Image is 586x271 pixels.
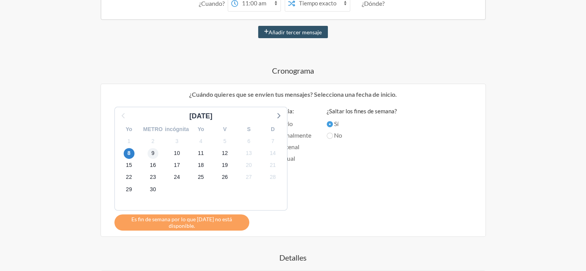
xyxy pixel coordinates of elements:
[272,66,314,75] font: Cronograma
[148,136,158,146] span: jueves, 2 de octubre de 2025
[124,172,134,183] span: miércoles, 22 de octubre de 2025
[151,150,154,156] font: 9
[270,150,276,156] font: 14
[246,162,252,168] font: 20
[246,150,252,156] font: 13
[246,174,252,180] font: 27
[198,150,204,156] font: 11
[220,160,230,171] span: domingo, 19 de octubre de 2025
[174,162,180,168] font: 17
[165,126,189,132] font: incógnita
[267,160,278,171] span: martes, 21 de octubre de 2025
[128,150,131,156] font: 8
[269,29,322,35] font: Añadir tercer mensaje
[247,126,250,132] font: S
[334,120,339,127] font: Sí
[126,186,132,192] font: 29
[279,253,307,262] font: Detalles
[124,136,134,146] span: miércoles, 1 de octubre de 2025
[189,112,212,120] font: [DATE]
[267,148,278,159] span: martes, 14 de octubre de 2025
[171,160,182,171] span: viernes, 17 de octubre de 2025
[222,150,228,156] font: 12
[195,160,206,171] span: sábado, 18 de octubre de 2025
[174,150,180,156] font: 10
[124,184,134,195] span: miércoles, 29 de octubre de 2025
[222,174,228,180] font: 26
[243,160,254,171] span: lunes, 20 de octubre de 2025
[198,174,204,180] font: 25
[258,26,328,38] button: Añadir tercer mensaje
[174,174,180,180] font: 24
[223,126,227,132] font: V
[271,126,275,132] font: D
[126,174,132,180] font: 22
[143,126,163,132] font: METRO
[151,138,154,144] font: 2
[327,133,333,139] input: No
[198,162,204,168] font: 18
[189,91,397,98] font: ¿Cuándo quieres que se envíen tus mensajes? Selecciona una fecha de inicio.
[220,172,230,183] span: domingo, 26 de octubre de 2025
[222,162,228,168] font: 19
[124,148,134,159] span: miércoles, 8 de octubre de 2025
[171,136,182,146] span: viernes, 3 de octubre de 2025
[271,138,274,144] font: 7
[148,160,158,171] span: jueves, 16 de octubre de 2025
[150,162,156,168] font: 16
[195,148,206,159] span: sábado, 11 de octubre de 2025
[267,172,278,183] span: martes, 28 de octubre de 2025
[243,172,254,183] span: lunes, 27 de octubre de 2025
[267,136,278,146] span: martes, 7 de octubre de 2025
[327,121,333,127] input: Sí
[220,148,230,159] span: domingo, 12 de octubre de 2025
[150,186,156,192] font: 30
[128,138,131,144] font: 1
[171,172,182,183] span: viernes, 24 de octubre de 2025
[195,172,206,183] span: sábado, 25 de octubre de 2025
[223,138,227,144] font: 5
[195,136,206,146] span: sábado, 4 de octubre de 2025
[148,172,158,183] span: jueves, 23 de octubre de 2025
[171,148,182,159] span: viernes, 10 de octubre de 2025
[199,138,202,144] font: 4
[220,136,230,146] span: domingo, 5 de octubre de 2025
[334,131,342,139] font: No
[131,216,232,229] font: Es fin de semana por lo que [DATE] no está disponible.
[126,126,132,132] font: Yo
[148,148,158,159] span: jueves, 9 de octubre de 2025
[247,138,250,144] font: 6
[126,162,132,168] font: 15
[243,148,254,159] span: lunes, 13 de octubre de 2025
[148,184,158,195] span: jueves, 30 de octubre de 2025
[124,160,134,171] span: miércoles, 15 de octubre de 2025
[150,174,156,180] font: 23
[327,108,397,114] font: ¿Saltar los fines de semana?
[270,174,276,180] font: 28
[270,162,276,168] font: 21
[243,136,254,146] span: lunes, 6 de octubre de 2025
[175,138,178,144] font: 3
[272,131,311,139] font: Semanalmente
[198,126,204,132] font: Yo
